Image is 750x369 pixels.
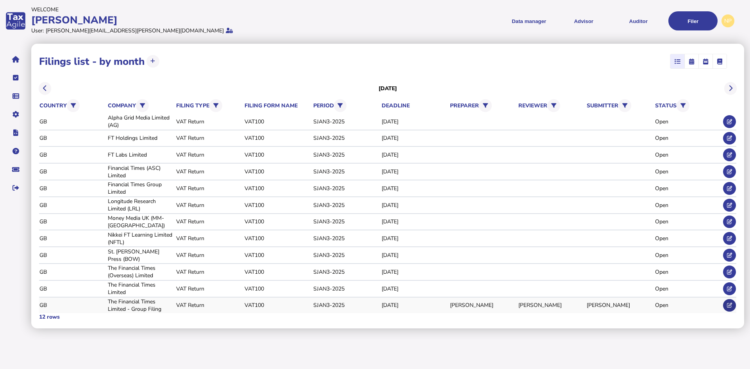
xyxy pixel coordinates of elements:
[108,114,173,129] div: Alpha Grid Media Limited (AG)
[723,115,736,128] button: Edit
[712,54,727,68] mat-button-toggle: Ledger
[721,14,734,27] div: Profile settings
[479,99,492,112] button: Filter
[655,98,721,114] th: status
[518,301,584,309] div: [PERSON_NAME]
[450,98,516,114] th: preparer
[559,11,608,30] button: Shows a dropdown of VAT Advisor options
[108,264,173,279] div: The Financial Times (Overseas) Limited
[7,106,24,123] button: Manage settings
[313,285,379,292] div: SJAN3-2025
[39,82,52,95] button: Previous
[382,235,447,242] div: [DATE]
[108,248,173,263] div: St. [PERSON_NAME] Press (BOW)
[245,201,310,209] div: VAT100
[723,299,736,312] button: Edit
[176,301,242,309] div: VAT Return
[7,88,24,104] button: Data manager
[313,301,379,309] div: SJAN3-2025
[176,251,242,259] div: VAT Return
[313,168,379,175] div: SJAN3-2025
[723,132,736,145] button: Edit
[655,151,721,159] div: Open
[724,82,737,95] button: Next
[245,118,310,125] div: VAT100
[382,268,447,276] div: [DATE]
[39,98,105,114] th: country
[655,235,721,242] div: Open
[31,13,373,27] div: [PERSON_NAME]
[518,98,584,114] th: reviewer
[547,99,560,112] button: Filter
[655,251,721,259] div: Open
[176,235,242,242] div: VAT Return
[723,216,736,228] button: Edit
[7,51,24,68] button: Home
[655,168,721,175] div: Open
[245,285,310,292] div: VAT100
[39,268,105,276] div: GB
[136,99,149,112] button: Filter
[723,148,736,161] button: Edit
[723,165,736,178] button: Edit
[46,27,224,34] div: [PERSON_NAME][EMAIL_ADDRESS][PERSON_NAME][DOMAIN_NAME]
[146,55,159,68] button: Upload transactions
[677,99,689,112] button: Filter
[245,268,310,276] div: VAT100
[313,201,379,209] div: SJAN3-2025
[176,151,242,159] div: VAT Return
[245,235,310,242] div: VAT100
[313,251,379,259] div: SJAN3-2025
[313,185,379,192] div: SJAN3-2025
[379,85,397,92] h3: [DATE]
[108,164,173,179] div: Financial Times (ASC) Limited
[382,185,447,192] div: [DATE]
[108,214,173,229] div: Money Media UK (MM-[GEOGRAPHIC_DATA])
[655,301,721,309] div: Open
[108,281,173,296] div: The Financial Times Limited
[108,231,173,246] div: Nikkei FT Learning Limited (NFTL)
[7,70,24,86] button: Tasks
[67,99,80,112] button: Filter
[723,266,736,278] button: Edit
[107,98,174,114] th: company
[334,99,347,112] button: Filter
[31,6,373,13] div: Welcome
[723,199,736,212] button: Edit
[313,118,379,125] div: SJAN3-2025
[245,301,310,309] div: VAT100
[7,143,24,159] button: Help pages
[176,218,242,225] div: VAT Return
[450,301,516,309] div: [PERSON_NAME]
[176,201,242,209] div: VAT Return
[176,98,242,114] th: filing type
[313,218,379,225] div: SJAN3-2025
[382,301,447,309] div: [DATE]
[39,218,105,225] div: GB
[587,301,652,309] div: [PERSON_NAME]
[108,151,173,159] div: FT Labs Limited
[245,251,310,259] div: VAT100
[39,185,105,192] div: GB
[7,180,24,196] button: Sign out
[655,185,721,192] div: Open
[7,125,24,141] button: Developer hub links
[382,134,447,142] div: [DATE]
[723,249,736,262] button: Edit
[382,151,447,159] div: [DATE]
[655,268,721,276] div: Open
[668,11,718,30] button: Filer
[655,134,721,142] div: Open
[245,218,310,225] div: VAT100
[39,313,60,321] div: 12 rows
[108,181,173,196] div: Financial Times Group Limited
[723,282,736,295] button: Edit
[655,118,721,125] div: Open
[723,232,736,245] button: Edit
[7,161,24,178] button: Raise a support ticket
[39,168,105,175] div: GB
[39,301,105,309] div: GB
[176,134,242,142] div: VAT Return
[245,134,310,142] div: VAT100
